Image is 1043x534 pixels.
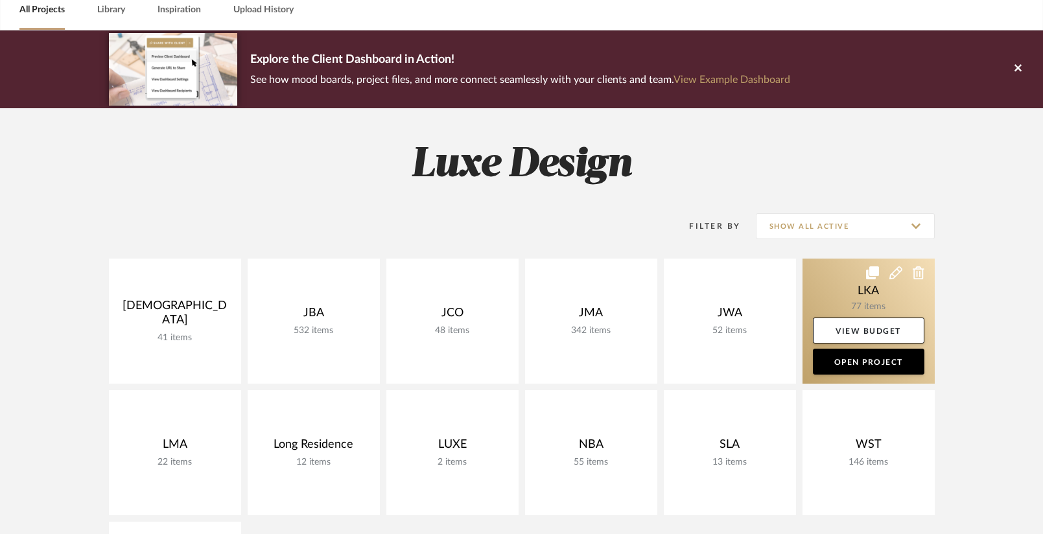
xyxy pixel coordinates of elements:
[258,437,369,457] div: Long Residence
[674,325,786,336] div: 52 items
[119,437,231,457] div: LMA
[674,437,786,457] div: SLA
[813,457,924,468] div: 146 items
[55,141,989,189] h2: Luxe Design
[119,332,231,343] div: 41 items
[158,1,201,19] a: Inspiration
[109,33,237,105] img: d5d033c5-7b12-40c2-a960-1ecee1989c38.png
[535,457,647,468] div: 55 items
[674,457,786,468] div: 13 items
[673,220,741,233] div: Filter By
[119,457,231,468] div: 22 items
[258,325,369,336] div: 532 items
[258,306,369,325] div: JBA
[250,71,790,89] p: See how mood boards, project files, and more connect seamlessly with your clients and team.
[397,325,508,336] div: 48 items
[813,437,924,457] div: WST
[397,306,508,325] div: JCO
[119,299,231,332] div: [DEMOGRAPHIC_DATA]
[397,437,508,457] div: LUXE
[535,325,647,336] div: 342 items
[674,75,790,85] a: View Example Dashboard
[674,306,786,325] div: JWA
[813,318,924,343] a: View Budget
[258,457,369,468] div: 12 items
[535,437,647,457] div: NBA
[97,1,125,19] a: Library
[813,349,924,375] a: Open Project
[397,457,508,468] div: 2 items
[250,50,790,71] p: Explore the Client Dashboard in Action!
[19,1,65,19] a: All Projects
[535,306,647,325] div: JMA
[233,1,294,19] a: Upload History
